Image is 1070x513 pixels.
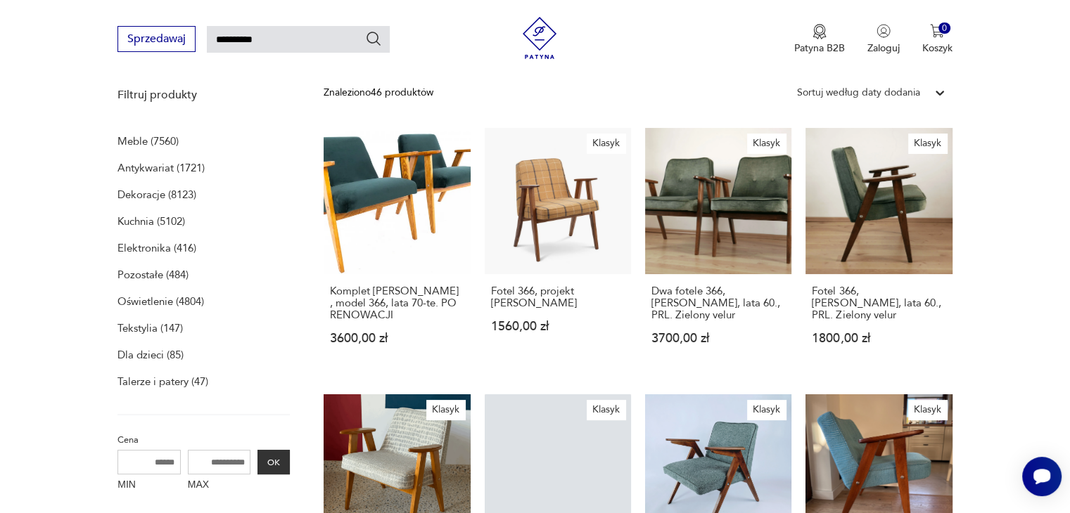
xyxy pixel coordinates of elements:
div: Sortuj według daty dodania [797,85,920,100]
a: Kuchnia (5102) [117,212,185,231]
a: Antykwariat (1721) [117,158,205,178]
p: Cena [117,432,290,448]
button: Zaloguj [867,24,900,55]
p: Koszyk [922,41,953,55]
a: KlasykFotel 366, Chierowski, lata 60., PRL. Zielony velurFotel 366, [PERSON_NAME], lata 60., PRL.... [805,128,952,372]
a: Ikona medaluPatyna B2B [794,24,845,55]
img: Ikonka użytkownika [877,24,891,38]
button: Sprzedawaj [117,26,196,52]
h3: Dwa fotele 366, [PERSON_NAME], lata 60., PRL. Zielony velur [651,285,785,321]
a: Pozostałe (484) [117,265,189,285]
a: Dla dzieci (85) [117,345,184,365]
h3: Fotel 366, [PERSON_NAME], lata 60., PRL. Zielony velur [812,285,945,321]
div: 0 [938,22,950,34]
a: Komplet foteli Chierowskiego , model 366, lata 70-te. PO RENOWACJIKomplet [PERSON_NAME] , model 3... [324,128,470,372]
img: Ikona medalu [813,24,827,39]
a: Talerze i patery (47) [117,372,208,391]
label: MAX [188,474,251,497]
button: Szukaj [365,30,382,47]
a: Elektronika (416) [117,238,196,258]
p: 1800,00 zł [812,332,945,344]
p: 3600,00 zł [330,332,464,344]
button: Patyna B2B [794,24,845,55]
label: MIN [117,474,181,497]
a: Tekstylia (147) [117,318,183,338]
a: Oświetlenie (4804) [117,292,204,311]
a: Dekoracje (8123) [117,185,196,204]
button: 0Koszyk [922,24,953,55]
button: OK [257,450,290,474]
a: KlasykFotel 366, projekt Józef ChierowskiFotel 366, projekt [PERSON_NAME]1560,00 zł [485,128,631,372]
img: Ikona koszyka [930,24,944,38]
h3: Fotel 366, projekt [PERSON_NAME] [491,285,625,309]
p: Filtruj produkty [117,87,290,103]
h3: Komplet [PERSON_NAME] , model 366, lata 70-te. PO RENOWACJI [330,285,464,321]
p: 1560,00 zł [491,320,625,332]
a: KlasykDwa fotele 366, Chierowski, lata 60., PRL. Zielony velurDwa fotele 366, [PERSON_NAME], lata... [645,128,791,372]
p: Patyna B2B [794,41,845,55]
a: Meble (7560) [117,131,179,151]
p: 3700,00 zł [651,332,785,344]
a: Sprzedawaj [117,35,196,45]
div: Znaleziono 46 produktów [324,85,433,100]
img: Patyna - sklep z meblami i dekoracjami vintage [518,17,561,59]
p: Zaloguj [867,41,900,55]
iframe: Smartsupp widget button [1022,457,1062,496]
